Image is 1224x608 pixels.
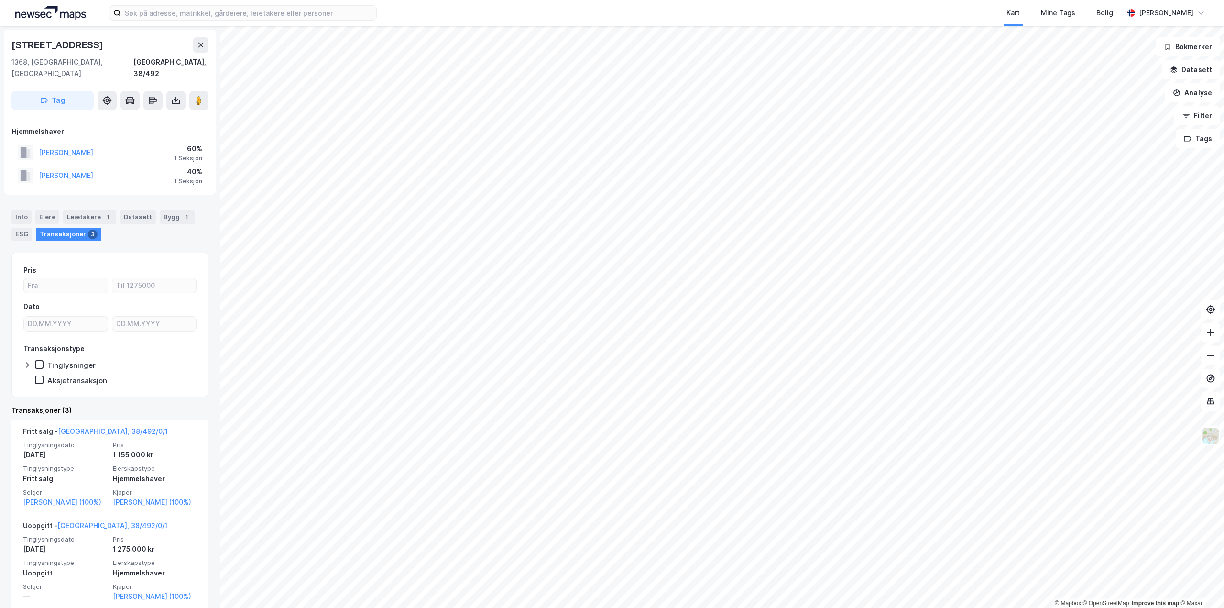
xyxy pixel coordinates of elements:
div: 40% [174,166,202,177]
a: [PERSON_NAME] (100%) [23,497,107,508]
div: 1368, [GEOGRAPHIC_DATA], [GEOGRAPHIC_DATA] [11,56,133,79]
span: Kjøper [113,583,197,591]
a: [GEOGRAPHIC_DATA], 38/492/0/1 [57,521,167,530]
div: 1 [103,212,112,222]
a: [PERSON_NAME] (100%) [113,591,197,602]
div: 3 [88,230,98,239]
button: Tag [11,91,94,110]
div: Fritt salg - [23,426,168,441]
a: OpenStreetMap [1083,600,1129,607]
a: Mapbox [1055,600,1081,607]
input: Søk på adresse, matrikkel, gårdeiere, leietakere eller personer [121,6,376,20]
a: [PERSON_NAME] (100%) [113,497,197,508]
div: Dato [23,301,40,312]
div: ESG [11,228,32,241]
div: Hjemmelshaver [12,126,208,137]
div: Pris [23,265,36,276]
div: [GEOGRAPHIC_DATA], 38/492 [133,56,208,79]
div: Tinglysninger [47,361,96,370]
div: 1 155 000 kr [113,449,197,461]
div: Transaksjoner (3) [11,405,208,416]
span: Tinglysningsdato [23,441,107,449]
button: Filter [1174,106,1220,125]
div: 1 275 000 kr [113,543,197,555]
div: Info [11,210,32,224]
span: Pris [113,441,197,449]
span: Kjøper [113,488,197,497]
div: Uoppgitt [23,567,107,579]
span: Selger [23,583,107,591]
button: Analyse [1165,83,1220,102]
div: Fritt salg [23,473,107,485]
div: [DATE] [23,449,107,461]
div: 1 Seksjon [174,177,202,185]
div: Uoppgitt - [23,520,167,535]
div: Leietakere [63,210,116,224]
span: Eierskapstype [113,559,197,567]
div: — [23,591,107,602]
div: Hjemmelshaver [113,567,197,579]
button: Bokmerker [1156,37,1220,56]
div: 60% [174,143,202,155]
span: Pris [113,535,197,543]
a: [GEOGRAPHIC_DATA], 38/492/0/1 [58,427,168,435]
div: [STREET_ADDRESS] [11,37,105,53]
div: 1 Seksjon [174,155,202,162]
button: Datasett [1162,60,1220,79]
span: Selger [23,488,107,497]
span: Tinglysningstype [23,464,107,473]
input: DD.MM.YYYY [24,317,108,331]
div: [PERSON_NAME] [1139,7,1193,19]
div: Hjemmelshaver [113,473,197,485]
span: Tinglysningstype [23,559,107,567]
div: [DATE] [23,543,107,555]
input: Til 1275000 [112,278,196,293]
a: Improve this map [1132,600,1179,607]
div: Eiere [35,210,59,224]
div: Kontrollprogram for chat [1176,562,1224,608]
div: Bygg [160,210,195,224]
div: Transaksjoner [36,228,101,241]
div: Mine Tags [1041,7,1075,19]
span: Tinglysningsdato [23,535,107,543]
input: DD.MM.YYYY [112,317,196,331]
input: Fra [24,278,108,293]
div: Kart [1006,7,1020,19]
div: Aksjetransaksjon [47,376,107,385]
div: 1 [182,212,191,222]
div: Datasett [120,210,156,224]
div: Transaksjonstype [23,343,85,354]
button: Tags [1176,129,1220,148]
img: logo.a4113a55bc3d86da70a041830d287a7e.svg [15,6,86,20]
span: Eierskapstype [113,464,197,473]
img: Z [1202,427,1220,445]
iframe: Chat Widget [1176,562,1224,608]
div: Bolig [1096,7,1113,19]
